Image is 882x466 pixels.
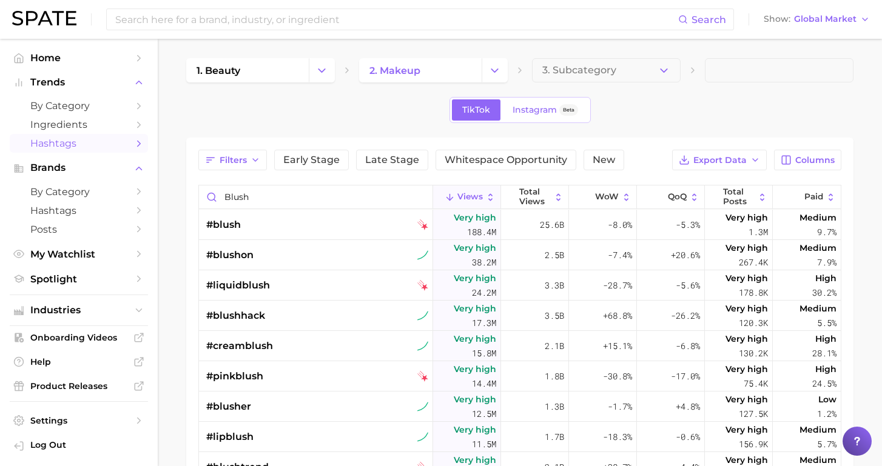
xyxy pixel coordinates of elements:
span: 11.5m [472,437,496,451]
span: -5.3% [676,218,700,232]
span: Beta [563,105,574,115]
a: Hashtags [10,134,148,153]
span: Trends [30,77,127,88]
span: -30.8% [603,369,632,384]
span: Total Posts [723,187,755,206]
span: +20.6% [671,248,700,262]
img: SPATE [12,11,76,25]
span: Very high [454,301,496,316]
span: Whitespace Opportunity [445,155,567,165]
span: 14.4m [472,376,496,391]
span: -18.3% [603,430,632,444]
span: +15.1% [603,339,632,353]
span: #creamblush [206,339,273,353]
a: Help [10,353,148,371]
span: -28.7% [603,278,632,293]
span: -8.0% [608,218,632,232]
span: 2. makeup [369,65,420,76]
span: Brands [30,162,127,173]
span: 267.4k [739,255,768,270]
span: Very high [725,301,768,316]
span: High [815,362,837,376]
span: Very high [454,422,496,437]
span: Global Market [794,16,857,22]
span: 12.5m [472,407,496,421]
button: Views [433,185,501,209]
span: Very high [725,241,768,255]
span: Early Stage [283,155,340,165]
img: tiktok falling star [417,371,428,382]
input: Search in makeup [199,185,433,208]
a: Ingredients [10,115,148,134]
button: Trends [10,73,148,92]
span: Very high [454,331,496,346]
span: 178.8k [739,285,768,300]
span: 24.5% [812,376,837,391]
span: Very high [725,210,768,225]
span: Very high [454,271,496,285]
span: Medium [800,301,837,316]
span: Medium [800,241,837,255]
span: #pinkblush [206,369,263,384]
button: #creamblushtiktok sustained riserVery high15.8m2.1b+15.1%-6.8%Very high130.2kHigh28.1% [199,331,841,361]
span: #lipblush [206,430,254,444]
button: ShowGlobal Market [761,12,873,27]
button: #lipblushtiktok sustained riserVery high11.5m1.7b-18.3%-0.6%Very high156.9kMedium5.7% [199,422,841,452]
span: 1.7b [545,430,564,444]
a: Home [10,48,148,67]
span: Very high [454,210,496,225]
span: #blushon [206,248,254,262]
span: My Watchlist [30,248,127,260]
a: Spotlight [10,270,148,288]
a: Product Releases [10,377,148,395]
span: Filters [220,155,247,165]
span: 1.2% [817,407,837,421]
span: Very high [725,362,768,376]
a: Settings [10,411,148,430]
input: Search here for a brand, industry, or ingredient [114,9,678,30]
a: Posts [10,220,148,239]
span: 25.6b [540,218,564,232]
button: Brands [10,159,148,177]
span: 75.4k [744,376,768,391]
span: Very high [725,331,768,346]
button: #blushertiktok sustained riserVery high12.5m1.3b-1.7%+4.8%Very high127.5kLow1.2% [199,391,841,422]
span: Settings [30,415,127,426]
span: QoQ [668,192,687,202]
span: Search [692,14,726,25]
span: Hashtags [30,205,127,216]
span: Medium [800,210,837,225]
span: by Category [30,186,127,198]
a: Onboarding Videos [10,328,148,347]
span: #blush [206,218,241,232]
span: Spotlight [30,273,127,285]
button: #blushtiktok falling starVery high188.4m25.6b-8.0%-5.3%Very high1.3mMedium9.7% [199,210,841,240]
span: Industries [30,305,127,316]
span: High [815,331,837,346]
button: #blushhacktiktok sustained riserVery high17.3m3.5b+68.8%-26.2%Very high120.3kMedium5.5% [199,301,841,331]
img: tiktok sustained riser [417,310,428,321]
span: 1.3m [749,225,768,239]
span: 3. Subcategory [542,65,616,76]
span: Low [818,392,837,407]
button: 3. Subcategory [532,58,681,82]
span: -5.6% [676,278,700,293]
span: 30.2% [812,285,837,300]
button: Export Data [672,150,767,170]
span: 127.5k [739,407,768,421]
span: Columns [795,155,835,165]
span: 28.1% [812,346,837,361]
span: Very high [725,422,768,437]
a: 1. beauty [186,58,309,82]
span: Instagram [513,105,557,115]
span: TikTok [462,105,490,115]
span: Very high [725,392,768,407]
span: Medium [800,422,837,437]
span: -1.7% [608,399,632,414]
span: Help [30,356,127,367]
span: Very high [454,362,496,376]
span: Late Stage [365,155,419,165]
span: 2.1b [545,339,564,353]
span: -17.0% [671,369,700,384]
span: -6.8% [676,339,700,353]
